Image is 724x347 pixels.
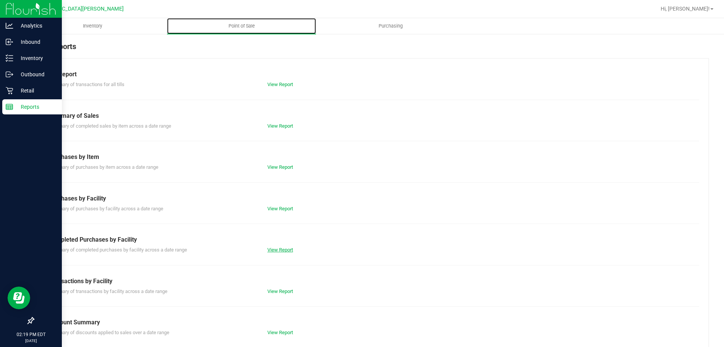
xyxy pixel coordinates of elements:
span: Inventory [73,23,112,29]
a: View Report [267,330,293,335]
a: Point of Sale [167,18,316,34]
div: Till Report [49,70,693,79]
a: View Report [267,247,293,253]
span: Summary of completed sales by item across a date range [49,123,171,129]
div: POS Reports [33,41,709,58]
div: Purchases by Item [49,153,693,162]
a: View Report [267,206,293,211]
a: Purchasing [316,18,465,34]
div: Transactions by Facility [49,277,693,286]
p: Retail [13,86,58,95]
span: Hi, [PERSON_NAME]! [661,6,710,12]
p: Outbound [13,70,58,79]
div: Completed Purchases by Facility [49,235,693,244]
inline-svg: Reports [6,103,13,111]
div: Discount Summary [49,318,693,327]
p: [DATE] [3,338,58,344]
span: Point of Sale [218,23,265,29]
div: Summary of Sales [49,111,693,120]
p: Inventory [13,54,58,63]
span: Summary of discounts applied to sales over a date range [49,330,169,335]
p: Inbound [13,37,58,46]
inline-svg: Outbound [6,71,13,78]
inline-svg: Inbound [6,38,13,46]
iframe: Resource center [8,287,30,309]
p: Analytics [13,21,58,30]
div: Purchases by Facility [49,194,693,203]
a: View Report [267,123,293,129]
a: View Report [267,288,293,294]
span: Summary of transactions by facility across a date range [49,288,167,294]
inline-svg: Analytics [6,22,13,29]
a: View Report [267,82,293,87]
span: Summary of completed purchases by facility across a date range [49,247,187,253]
span: Summary of purchases by item across a date range [49,164,158,170]
span: Purchasing [368,23,413,29]
a: Inventory [18,18,167,34]
p: 02:19 PM EDT [3,331,58,338]
span: [GEOGRAPHIC_DATA][PERSON_NAME] [31,6,124,12]
span: Summary of purchases by facility across a date range [49,206,163,211]
p: Reports [13,102,58,111]
inline-svg: Retail [6,87,13,94]
span: Summary of transactions for all tills [49,82,124,87]
a: View Report [267,164,293,170]
inline-svg: Inventory [6,54,13,62]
